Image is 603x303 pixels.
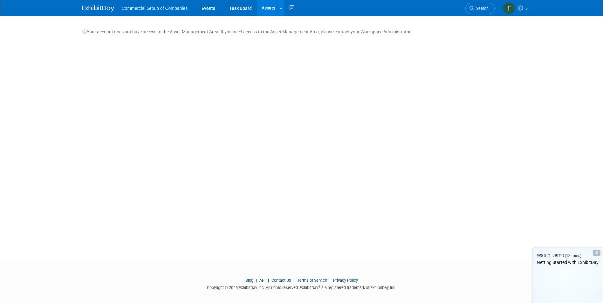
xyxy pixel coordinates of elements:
a: Contact Us [271,278,291,283]
a: Blog [245,278,253,283]
span: | [266,278,271,283]
span: | [254,278,258,283]
span: (13 mins) [565,253,581,258]
span: Search [474,6,489,11]
a: Privacy Policy [333,278,358,283]
a: Search [465,3,495,14]
span: Commercial Group of Companies [122,6,188,11]
img: Trent Spencer [503,2,515,14]
div: Getting Started with ExhibitDay [532,259,603,266]
a: API [259,278,265,283]
div: Watch Demo [532,252,603,259]
div: Your account does not have access to the Asset Management Area. If you need access to the Asset M... [82,22,521,35]
img: ExhibitDay [82,5,114,12]
a: Terms of Service [297,278,327,283]
div: Dismiss [593,250,600,256]
sup: ® [318,285,320,288]
span: | [292,278,296,283]
span: | [328,278,332,283]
